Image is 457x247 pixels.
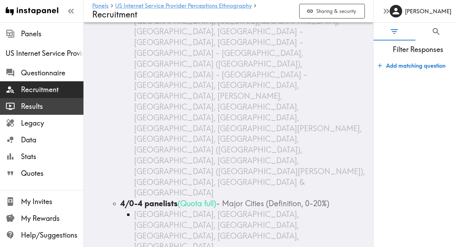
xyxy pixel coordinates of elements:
[6,48,83,58] span: US Internet Service Provider Perceptions Ethnography
[92,3,109,9] a: Panels
[21,29,83,39] span: Panels
[21,135,83,145] span: Data
[120,199,178,208] b: 4/0-4 panelists
[379,45,457,54] span: Filter Responses
[21,169,83,178] span: Quotes
[21,230,83,240] span: Help/Suggestions
[115,3,252,9] a: US Internet Service Provider Perceptions Ethnography
[21,102,83,111] span: Results
[21,197,83,207] span: My Invites
[299,4,365,19] button: Sharing & security
[21,214,83,223] span: My Rewards
[216,199,329,208] span: - Major Cities (Definition, 0-20%)
[21,152,83,162] span: Stats
[21,118,83,128] span: Legacy
[92,9,294,20] h4: Recruitment
[432,27,441,36] span: Search
[178,199,216,208] span: ( Quota full )
[21,85,83,95] span: Recruitment
[374,23,415,40] button: Filter Responses
[405,7,451,15] h6: [PERSON_NAME]
[375,59,448,73] button: Add matching question
[21,68,83,78] span: Questionnaire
